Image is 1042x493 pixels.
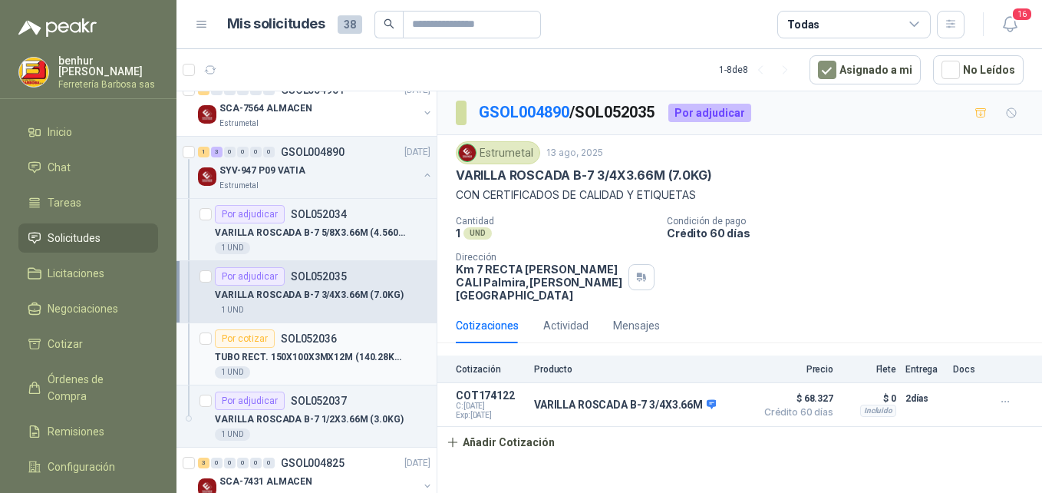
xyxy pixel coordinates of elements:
[456,411,525,420] span: Exp: [DATE]
[860,405,896,417] div: Incluido
[215,392,285,410] div: Por adjudicar
[456,141,540,164] div: Estrumetal
[219,164,305,178] p: SYV-947 P09 VATIA
[219,101,312,116] p: SCA-7564 ALMACEN
[237,458,249,468] div: 0
[219,117,259,130] p: Estrumetal
[281,333,337,344] p: SOL052036
[338,15,362,34] span: 38
[291,209,347,220] p: SOL052034
[18,153,158,182] a: Chat
[198,147,209,157] div: 1
[291,395,347,406] p: SOL052037
[456,389,525,402] p: COT174122
[456,317,519,334] div: Cotizaciones
[18,259,158,288] a: Licitaciones
[953,364,984,375] p: Docs
[18,417,158,446] a: Remisiones
[456,187,1024,203] p: CON CERTIFICADOS DE CALIDAD Y ETIQUETAS
[215,288,404,303] p: VARILLA ROSCADA B-7 3/4X3.66M (7.0KG)
[19,58,48,87] img: Company Logo
[18,294,158,323] a: Negociaciones
[215,428,250,441] div: 1 UND
[18,329,158,359] a: Cotizar
[237,147,249,157] div: 0
[905,389,944,408] p: 2 días
[211,458,223,468] div: 0
[176,199,437,261] a: Por adjudicarSOL052034VARILLA ROSCADA B-7 5/8X3.66M (4.560KG)1 UND
[787,16,819,33] div: Todas
[459,144,476,161] img: Company Logo
[668,104,751,122] div: Por adjudicar
[456,216,655,227] p: Cantidad
[219,180,259,192] p: Estrumetal
[456,227,460,240] p: 1
[437,427,563,458] button: Añadir Cotización
[456,402,525,411] span: C: [DATE]
[48,336,83,352] span: Cotizar
[250,147,262,157] div: 0
[456,167,711,184] p: VARILLA ROSCADA B-7 3/4X3.66M (7.0KG)
[215,412,404,427] p: VARILLA ROSCADA B-7 1/2X3.66M (3.0KG)
[463,227,492,240] div: UND
[810,55,921,84] button: Asignado a mi
[176,385,437,448] a: Por adjudicarSOL052037VARILLA ROSCADA B-7 1/2X3.66M (3.0KG)1 UND
[48,300,118,317] span: Negociaciones
[198,458,209,468] div: 3
[48,194,81,211] span: Tareas
[1011,7,1033,22] span: 16
[996,11,1024,38] button: 16
[48,124,72,141] span: Inicio
[933,55,1024,84] button: No Leídos
[263,147,275,157] div: 0
[215,267,285,286] div: Por adjudicar
[18,117,158,147] a: Inicio
[456,263,622,302] p: Km 7 RECTA [PERSON_NAME] CALI Palmira , [PERSON_NAME][GEOGRAPHIC_DATA]
[224,458,236,468] div: 0
[18,365,158,411] a: Órdenes de Compra
[215,304,250,316] div: 1 UND
[48,265,104,282] span: Licitaciones
[58,80,158,89] p: Ferretería Barbosa sas
[219,475,312,489] p: SCA-7431 ALMACEN
[384,18,394,29] span: search
[224,147,236,157] div: 0
[18,452,158,481] a: Configuración
[48,458,115,475] span: Configuración
[18,223,158,253] a: Solicitudes
[281,84,345,95] p: GSOL004901
[211,147,223,157] div: 3
[58,55,158,77] p: benhur [PERSON_NAME]
[48,230,101,246] span: Solicitudes
[456,252,622,263] p: Dirección
[291,271,347,282] p: SOL052035
[757,389,833,408] span: $ 68.327
[281,458,345,468] p: GSOL004825
[757,408,833,417] span: Crédito 60 días
[198,105,216,124] img: Company Logo
[198,167,216,186] img: Company Logo
[215,242,250,254] div: 1 UND
[48,371,143,405] span: Órdenes de Compra
[48,159,71,176] span: Chat
[905,364,944,375] p: Entrega
[227,13,325,35] h1: Mis solicitudes
[215,226,406,240] p: VARILLA ROSCADA B-7 5/8X3.66M (4.560KG)
[404,456,430,471] p: [DATE]
[843,364,896,375] p: Flete
[546,146,603,160] p: 13 ago, 2025
[534,399,716,412] p: VARILLA ROSCADA B-7 3/4X3.66M
[198,81,434,130] a: 3 0 0 0 0 0 GSOL004901[DATE] Company LogoSCA-7564 ALMACENEstrumetal
[757,364,833,375] p: Precio
[479,103,569,121] a: GSOL004890
[18,18,97,37] img: Logo peakr
[667,227,1036,240] p: Crédito 60 días
[613,317,660,334] div: Mensajes
[281,147,345,157] p: GSOL004890
[215,366,250,379] div: 1 UND
[176,323,437,385] a: Por cotizarSOL052036TUBO RECT. 150X100X3MX12M (140.28KG)A5001 UND
[404,145,430,160] p: [DATE]
[479,101,656,124] p: / SOL052035
[215,350,406,365] p: TUBO RECT. 150X100X3MX12M (140.28KG)A500
[198,143,434,192] a: 1 3 0 0 0 0 GSOL004890[DATE] Company LogoSYV-947 P09 VATIAEstrumetal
